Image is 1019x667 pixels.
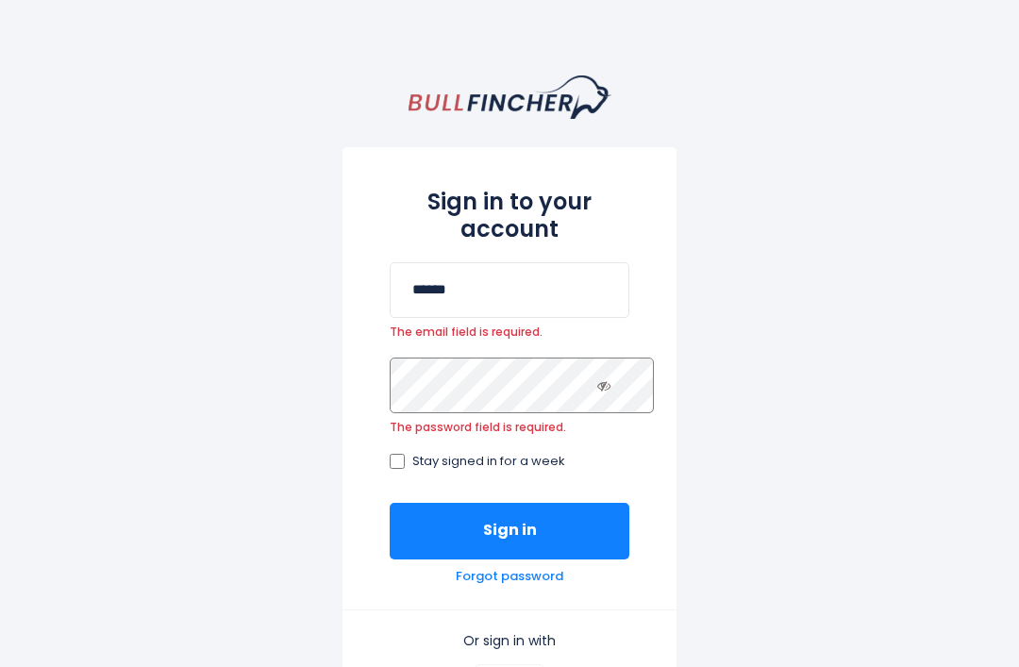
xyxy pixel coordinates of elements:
span: The password field is required. [390,420,629,435]
span: The email field is required. [390,325,629,340]
p: Or sign in with [390,632,629,649]
input: Stay signed in for a week [390,454,405,469]
a: Forgot password [456,569,563,585]
button: Sign in [390,503,629,559]
h2: Sign in to your account [390,189,629,243]
span: Stay signed in for a week [412,454,565,470]
a: homepage [409,75,611,119]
